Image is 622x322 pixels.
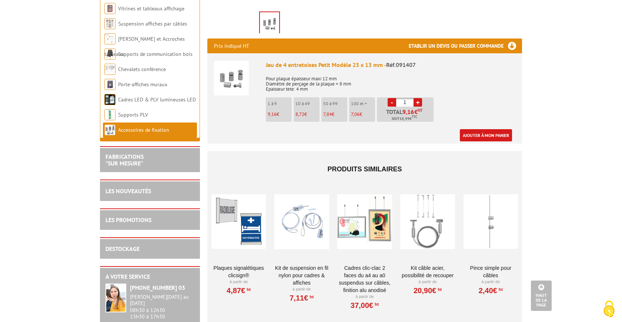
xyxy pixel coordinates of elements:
p: Total [379,109,434,122]
a: Porte-affiches muraux [118,81,167,88]
a: LES PROMOTIONS [106,216,151,224]
p: À partir de [400,279,455,285]
p: 1 à 9 [268,101,292,106]
a: Kit Câble acier, possibilité de recouper [400,264,455,279]
a: Supports PLV [118,111,148,118]
span: 10,99 [399,116,409,122]
span: 9,16 [402,109,414,115]
sup: HT [497,287,503,292]
a: Haut de la page [531,281,552,311]
h2: A votre service [106,274,194,280]
a: Vitrines et tableaux affichage [118,5,184,12]
img: Vitrines et tableaux affichage [104,3,116,14]
p: 100 et + [351,101,375,106]
sup: HT [373,302,379,307]
a: Cadres Clic-Clac 2 faces du A4 au A0 suspendus sur câbles, finition alu anodisé [337,264,392,294]
a: 4,87€HT [227,288,251,293]
a: Accessoires de fixation [118,127,169,133]
p: 50 à 99 [323,101,347,106]
a: 7,11€HT [290,296,314,300]
div: 08h30 à 12h30 13h30 à 17h30 [130,294,194,319]
img: Accessoires de fixation [104,124,116,135]
a: Supports de communication bois [118,51,193,57]
img: Supports PLV [104,109,116,120]
p: Pour plaque épaisseur maxi 12 mm Diamètre de perçage de la plaque = 8 mm Epaisseur tete: 4 mm [266,71,515,92]
span: 8,72 [295,111,304,117]
a: + [414,98,422,107]
p: Prix indiqué HT [214,38,249,53]
a: LES NOUVEAUTÉS [106,187,151,195]
strong: [PHONE_NUMBER] 03 [130,284,185,291]
img: Cadres LED & PLV lumineuses LED [104,94,116,105]
p: 10 à 49 [295,101,320,106]
img: Chevalets conférence [104,64,116,75]
sup: HT [418,108,422,113]
img: Suspension affiches par câbles [104,18,116,29]
a: Chevalets conférence [118,66,166,73]
div: [PERSON_NAME][DATE] au [DATE] [130,294,194,306]
a: Ajouter à mon panier [460,129,512,141]
span: 7,06 [351,111,360,117]
div: Jeu de 4 entretoises Petit Modèle 23 x 13 mm - [266,61,515,69]
p: À partir de [211,279,266,285]
sup: HT [308,294,314,299]
a: Pince simple pour câbles [464,264,518,279]
sup: HT [436,287,442,292]
sup: HT [245,287,251,292]
span: € [414,109,418,115]
span: Produits similaires [327,165,402,173]
a: 2,40€HT [479,288,503,293]
a: - [388,98,396,107]
span: 9,16 [268,111,277,117]
p: À partir de [274,286,329,292]
img: Porte-affiches muraux [104,79,116,90]
sup: TTC [412,115,417,119]
p: À partir de [337,294,392,300]
a: DESTOCKAGE [106,245,140,252]
img: Jeu de 4 entretoises Petit Modèle 23 x 13 mm [214,61,249,95]
p: € [323,112,347,117]
button: Cookies (fenêtre modale) [596,297,622,322]
a: [PERSON_NAME] et Accroches tableaux [104,36,185,57]
img: Cimaises et Accroches tableaux [104,33,116,44]
a: Cadres LED & PLV lumineuses LED [118,96,196,103]
p: À partir de [464,279,518,285]
img: Cookies (fenêtre modale) [600,300,618,318]
p: € [351,112,375,117]
a: Plaques signalétiques ClicSign® [211,264,266,279]
a: 37,00€HT [351,303,379,308]
img: accessoires_de_fixation_091407.jpg [260,12,279,35]
p: € [295,112,320,117]
p: € [268,112,292,117]
span: 7,84 [323,111,332,117]
a: Kit de suspension en fil nylon pour cadres & affiches [274,264,329,286]
h3: Etablir un devis ou passer commande [409,38,522,53]
a: 20,90€HT [414,288,442,293]
span: Réf.091407 [386,61,416,68]
span: Soit € [392,116,417,122]
a: Suspension affiches par câbles [118,20,187,27]
img: widget-service.jpg [106,284,126,312]
a: FABRICATIONS"Sur Mesure" [106,153,144,167]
